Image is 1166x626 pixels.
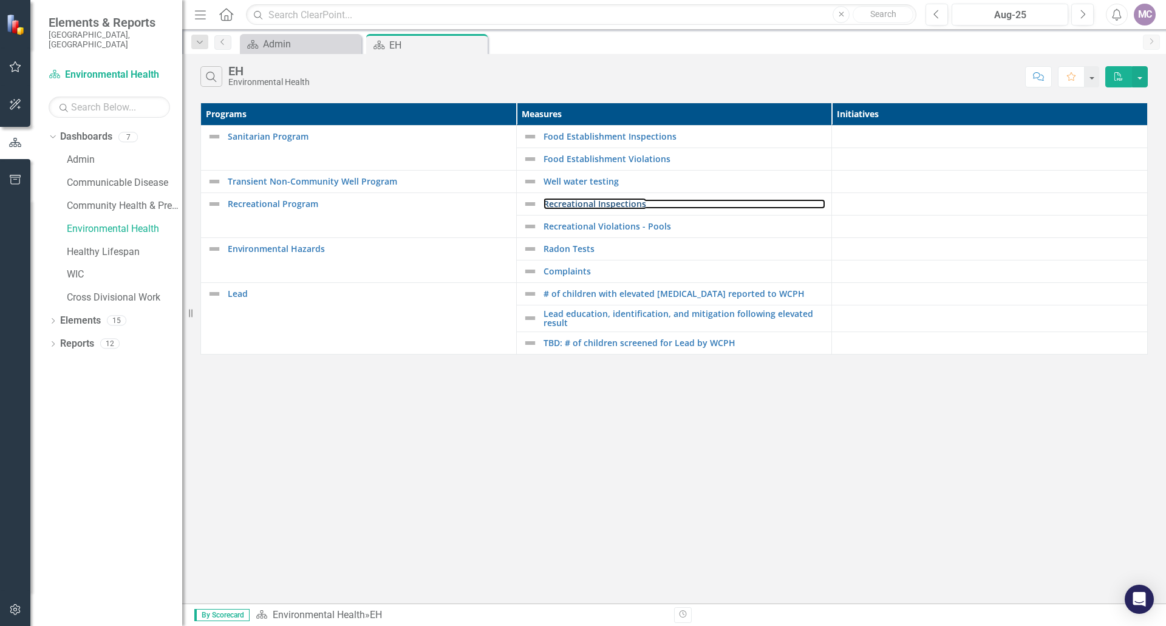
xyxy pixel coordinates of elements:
a: Environmental Health [49,68,170,82]
a: Lead [228,289,510,298]
td: Double-Click to Edit Right Click for Context Menu [516,283,832,305]
a: Food Establishment Inspections [544,132,826,141]
img: Not Defined [523,242,537,256]
a: Admin [67,153,182,167]
a: Well water testing [544,177,826,186]
small: [GEOGRAPHIC_DATA], [GEOGRAPHIC_DATA] [49,30,170,50]
a: WIC [67,268,182,282]
a: Transient Non-Community Well Program [228,177,510,186]
td: Double-Click to Edit Right Click for Context Menu [516,126,832,148]
a: Cross Divisional Work [67,291,182,305]
td: Double-Click to Edit Right Click for Context Menu [201,171,517,193]
a: Radon Tests [544,244,826,253]
a: TBD: # of children screened for Lead by WCPH [544,338,826,347]
img: Not Defined [207,174,222,189]
img: Not Defined [523,129,537,144]
td: Double-Click to Edit Right Click for Context Menu [516,148,832,171]
a: Environmental Health [67,222,182,236]
td: Double-Click to Edit Right Click for Context Menu [201,193,517,238]
td: Double-Click to Edit Right Click for Context Menu [516,305,832,332]
span: By Scorecard [194,609,250,621]
img: Not Defined [523,219,537,234]
button: MC [1134,4,1156,26]
img: Not Defined [523,197,537,211]
a: Elements [60,314,101,328]
td: Double-Click to Edit Right Click for Context Menu [516,216,832,238]
input: Search Below... [49,97,170,118]
img: Not Defined [523,311,537,325]
a: # of children with elevated [MEDICAL_DATA] reported to WCPH [544,289,826,298]
div: Admin [263,36,358,52]
img: Not Defined [523,174,537,189]
a: Recreational Inspections [544,199,826,208]
a: Recreational Program [228,199,510,208]
div: » [256,608,665,622]
td: Double-Click to Edit Right Click for Context Menu [516,332,832,354]
button: Aug-25 [952,4,1068,26]
img: Not Defined [207,129,222,144]
td: Double-Click to Edit Right Click for Context Menu [201,283,517,355]
div: 7 [118,132,138,142]
img: Not Defined [523,287,537,301]
a: Dashboards [60,130,112,144]
img: Not Defined [207,287,222,301]
a: Healthy Lifespan [67,245,182,259]
div: EH [228,64,310,78]
div: 15 [107,316,126,326]
a: Sanitarian Program [228,132,510,141]
td: Double-Click to Edit Right Click for Context Menu [201,126,517,171]
td: Double-Click to Edit Right Click for Context Menu [516,260,832,283]
div: Open Intercom Messenger [1125,585,1154,614]
a: Food Establishment Violations [544,154,826,163]
td: Double-Click to Edit Right Click for Context Menu [516,238,832,260]
a: Complaints [544,267,826,276]
input: Search ClearPoint... [246,4,916,26]
img: Not Defined [523,336,537,350]
div: 12 [100,339,120,349]
a: Environmental Health [273,609,365,621]
a: Admin [243,36,358,52]
td: Double-Click to Edit Right Click for Context Menu [516,193,832,216]
img: Not Defined [523,152,537,166]
td: Double-Click to Edit Right Click for Context Menu [516,171,832,193]
a: Reports [60,337,94,351]
td: Double-Click to Edit Right Click for Context Menu [201,238,517,283]
img: ClearPoint Strategy [6,14,27,35]
div: EH [389,38,485,53]
img: Not Defined [523,264,537,279]
div: Environmental Health [228,78,310,87]
a: Environmental Hazards [228,244,510,253]
div: EH [370,609,382,621]
a: Lead education, identification, and mitigation following elevated result [544,309,826,328]
a: Recreational Violations - Pools [544,222,826,231]
div: Aug-25 [956,8,1064,22]
span: Search [870,9,896,19]
a: Communicable Disease [67,176,182,190]
img: Not Defined [207,242,222,256]
span: Elements & Reports [49,15,170,30]
img: Not Defined [207,197,222,211]
button: Search [853,6,913,23]
a: Community Health & Prevention [67,199,182,213]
